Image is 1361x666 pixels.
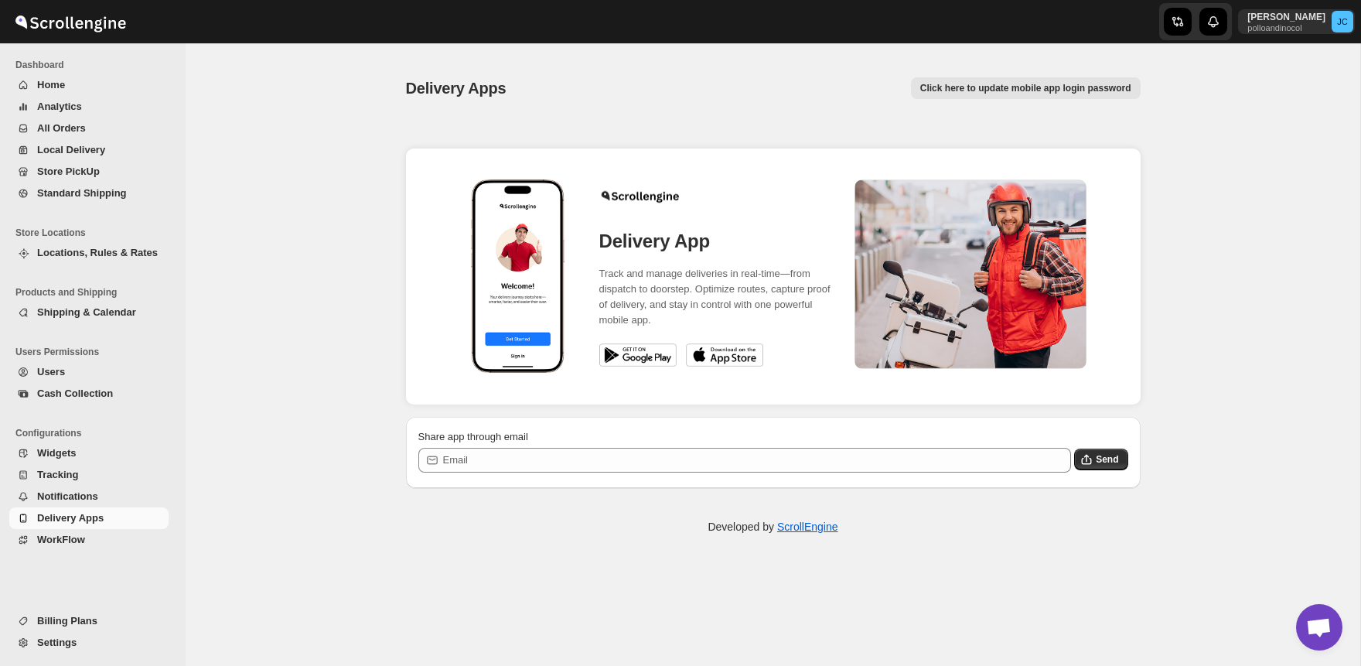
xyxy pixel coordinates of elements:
span: Store Locations [15,227,175,239]
span: Billing Plans [37,615,97,627]
span: Products and Shipping [15,286,175,299]
p: Developed by [708,519,837,535]
span: Users [37,366,65,377]
button: WorkFlow [9,529,169,551]
img: Download on the App Store [686,343,763,367]
img: Get it on Google Play [599,343,677,367]
span: Cash Collection [37,388,113,399]
button: Billing Plans [9,610,169,632]
span: Analytics [37,101,82,112]
span: Users Permissions [15,346,175,358]
button: Notifications [9,486,169,507]
img: App preview [854,179,1086,369]
button: Settings [9,632,169,654]
span: All Orders [37,122,86,134]
button: Cash Collection [9,383,169,405]
span: WorkFlow [37,534,85,545]
button: Users [9,361,169,383]
span: Locations, Rules & Rates [37,247,158,258]
span: Tracking [37,469,78,480]
button: All Orders [9,118,169,139]
img: ScrollEngine [12,2,128,41]
span: Store PickUp [37,166,100,177]
span: Widgets [37,447,76,459]
img: Mobile screen [460,179,576,373]
p: Track and manage deliveries in real-time—from dispatch to doorstep. Optimize routes, capture proo... [599,266,831,328]
span: Standard Shipping [37,187,127,199]
button: Delivery Apps [9,507,169,529]
span: Settings [37,637,77,648]
span: Home [37,79,65,91]
input: Email [443,448,1072,473]
p: polloandinocol [1247,23,1325,32]
button: User menu [1238,9,1355,34]
h3: Delivery App [599,229,831,254]
button: Home [9,74,169,96]
button: Shipping & Calendar [9,302,169,323]
p: [PERSON_NAME] [1247,11,1325,23]
button: Send [1074,449,1127,470]
span: Delivery Apps [406,80,507,97]
span: Configurations [15,427,175,439]
span: Click here to update mobile app login password [920,82,1131,94]
a: Open chat [1296,604,1342,651]
img: Logo [599,182,680,209]
a: ScrollEngine [777,521,838,533]
span: Local Delivery [37,144,105,155]
text: JC [1337,17,1348,26]
span: Notifications [37,490,98,502]
button: Tracking [9,464,169,486]
span: Delivery Apps [37,512,104,524]
span: Send [1096,453,1118,466]
span: Share app through email [418,431,528,442]
button: Widgets [9,442,169,464]
button: Analytics [9,96,169,118]
button: Locations, Rules & Rates [9,242,169,264]
button: Secondary action label [911,77,1141,99]
span: Dashboard [15,59,175,71]
span: Juan Carrillo [1332,11,1353,32]
span: Shipping & Calendar [37,306,136,318]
